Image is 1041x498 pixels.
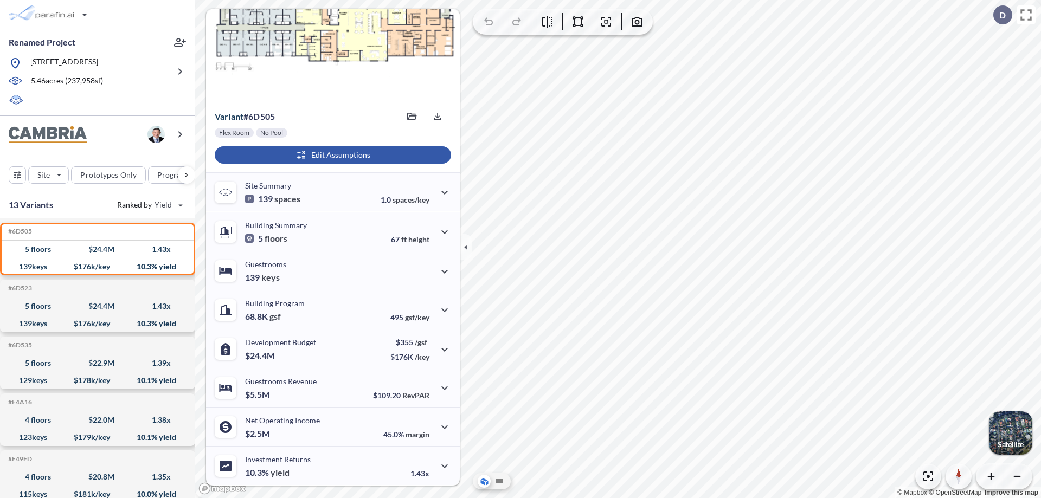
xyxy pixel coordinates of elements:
[198,482,246,495] a: Mapbox homepage
[390,338,429,347] p: $355
[401,235,407,244] span: ft
[245,272,280,283] p: 139
[6,341,32,349] h5: Click to copy the code
[415,338,427,347] span: /gsf
[415,352,429,361] span: /key
[260,128,283,137] p: No Pool
[6,228,32,235] h5: Click to copy the code
[245,221,307,230] p: Building Summary
[215,111,275,122] p: # 6d505
[245,181,291,190] p: Site Summary
[71,166,146,184] button: Prototypes Only
[6,398,32,406] h5: Click to copy the code
[274,193,300,204] span: spaces
[9,198,53,211] p: 13 Variants
[393,195,429,204] span: spaces/key
[402,391,429,400] span: RevPAR
[478,475,491,488] button: Aerial View
[245,299,305,308] p: Building Program
[406,430,429,439] span: margin
[408,235,429,244] span: height
[28,166,69,184] button: Site
[985,489,1038,496] a: Improve this map
[245,260,286,269] p: Guestrooms
[989,411,1032,455] button: Switcher ImageSatellite
[245,455,311,464] p: Investment Returns
[897,489,927,496] a: Mapbox
[245,377,317,386] p: Guestrooms Revenue
[269,311,281,322] span: gsf
[30,56,98,70] p: [STREET_ADDRESS]
[390,313,429,322] p: 495
[37,170,50,180] p: Site
[245,311,281,322] p: 68.8K
[271,467,290,478] span: yield
[265,233,287,244] span: floors
[381,195,429,204] p: 1.0
[405,313,429,322] span: gsf/key
[373,391,429,400] p: $109.20
[245,416,320,425] p: Net Operating Income
[410,469,429,478] p: 1.43x
[245,350,277,361] p: $24.4M
[390,352,429,361] p: $176K
[989,411,1032,455] img: Switcher Image
[245,467,290,478] p: 10.3%
[493,475,506,488] button: Site Plan
[215,111,243,121] span: Variant
[245,389,272,400] p: $5.5M
[80,170,137,180] p: Prototypes Only
[157,170,188,180] p: Program
[245,233,287,244] p: 5
[108,196,190,214] button: Ranked by Yield
[9,36,75,48] p: Renamed Project
[215,146,451,164] button: Edit Assumptions
[6,455,32,463] h5: Click to copy the code
[155,199,172,210] span: Yield
[245,193,300,204] p: 139
[245,338,316,347] p: Development Budget
[9,126,87,143] img: BrandImage
[261,272,280,283] span: keys
[148,166,207,184] button: Program
[147,126,165,143] img: user logo
[383,430,429,439] p: 45.0%
[30,94,33,107] p: -
[245,428,272,439] p: $2.5M
[999,10,1006,20] p: D
[219,128,249,137] p: Flex Room
[391,235,429,244] p: 67
[998,440,1024,449] p: Satellite
[6,284,32,292] h5: Click to copy the code
[31,75,103,87] p: 5.46 acres ( 237,958 sf)
[929,489,981,496] a: OpenStreetMap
